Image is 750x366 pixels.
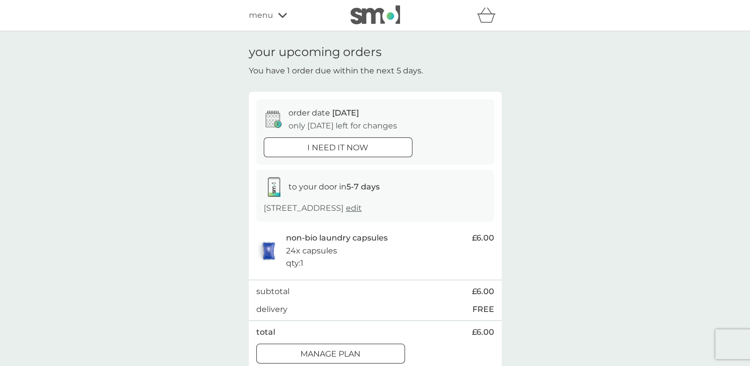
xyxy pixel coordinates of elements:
span: menu [249,9,273,22]
p: delivery [256,303,288,316]
p: non-bio laundry capsules [286,232,388,244]
p: [STREET_ADDRESS] [264,202,362,215]
p: order date [288,107,359,120]
strong: 5-7 days [346,182,380,191]
h1: your upcoming orders [249,45,382,60]
span: to your door in [288,182,380,191]
span: [DATE] [332,108,359,118]
p: total [256,326,275,339]
img: smol [350,5,400,24]
p: 24x capsules [286,244,337,257]
p: Manage plan [300,348,360,361]
span: £6.00 [472,326,494,339]
p: qty : 1 [286,257,303,270]
p: only [DATE] left for changes [288,120,397,132]
button: Manage plan [256,344,405,364]
button: i need it now [264,137,412,157]
span: £6.00 [472,285,494,298]
p: FREE [472,303,494,316]
a: edit [346,203,362,213]
p: subtotal [256,285,289,298]
div: basket [477,5,502,25]
p: You have 1 order due within the next 5 days. [249,64,423,77]
p: i need it now [307,141,368,154]
span: £6.00 [472,232,494,244]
